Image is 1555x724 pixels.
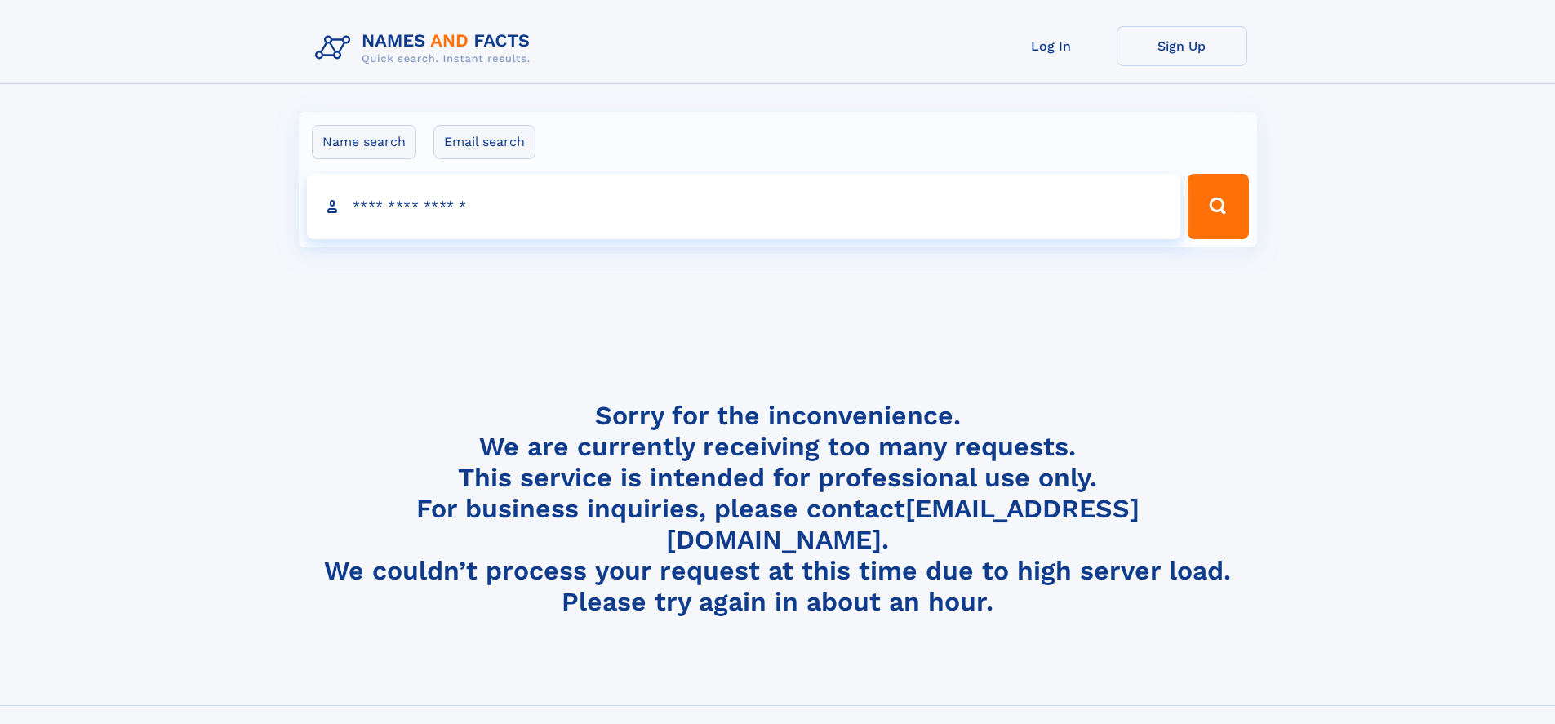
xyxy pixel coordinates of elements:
[307,174,1181,239] input: search input
[309,400,1247,618] h4: Sorry for the inconvenience. We are currently receiving too many requests. This service is intend...
[433,125,535,159] label: Email search
[309,26,544,70] img: Logo Names and Facts
[986,26,1117,66] a: Log In
[1188,174,1248,239] button: Search Button
[1117,26,1247,66] a: Sign Up
[312,125,416,159] label: Name search
[666,493,1140,555] a: [EMAIL_ADDRESS][DOMAIN_NAME]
